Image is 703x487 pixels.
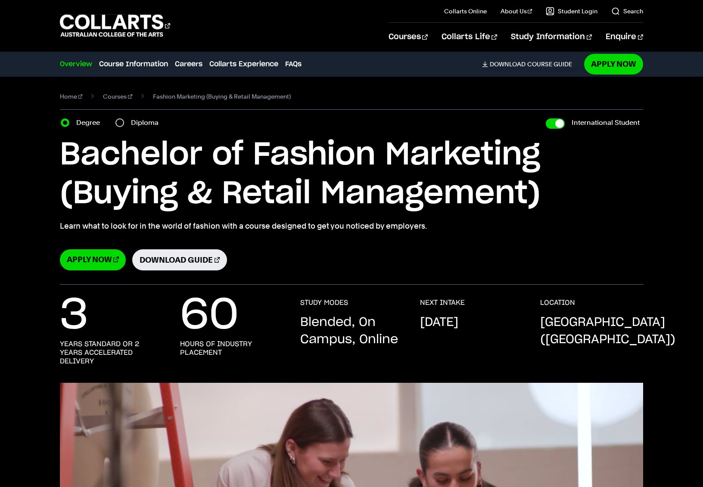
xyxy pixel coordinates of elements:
[300,298,348,307] h3: STUDY MODES
[420,314,458,331] p: [DATE]
[153,90,291,102] span: Fashion Marketing (Buying & Retail Management)
[442,23,497,51] a: Collarts Life
[60,249,126,270] a: Apply Now
[60,298,88,333] p: 3
[60,13,170,38] div: Go to homepage
[444,7,487,16] a: Collarts Online
[584,54,643,74] a: Apply Now
[209,59,278,69] a: Collarts Experience
[490,60,526,68] span: Download
[60,340,163,366] h3: years standard or 2 years accelerated delivery
[611,7,643,16] a: Search
[300,314,403,348] p: Blended, On Campus, Online
[285,59,302,69] a: FAQs
[60,90,83,102] a: Home
[540,298,575,307] h3: LOCATION
[546,7,597,16] a: Student Login
[511,23,592,51] a: Study Information
[60,59,92,69] a: Overview
[99,59,168,69] a: Course Information
[572,117,640,129] label: International Student
[131,117,164,129] label: Diploma
[501,7,532,16] a: About Us
[482,60,579,68] a: DownloadCourse Guide
[60,136,644,213] h1: Bachelor of Fashion Marketing (Buying & Retail Management)
[389,23,428,51] a: Courses
[420,298,465,307] h3: NEXT INTAKE
[76,117,105,129] label: Degree
[103,90,132,102] a: Courses
[606,23,643,51] a: Enquire
[180,298,239,333] p: 60
[175,59,202,69] a: Careers
[60,220,644,232] p: Learn what to look for in the world of fashion with a course designed to get you noticed by emplo...
[180,340,283,357] h3: hours of industry placement
[132,249,227,270] a: Download Guide
[540,314,675,348] p: [GEOGRAPHIC_DATA] ([GEOGRAPHIC_DATA])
